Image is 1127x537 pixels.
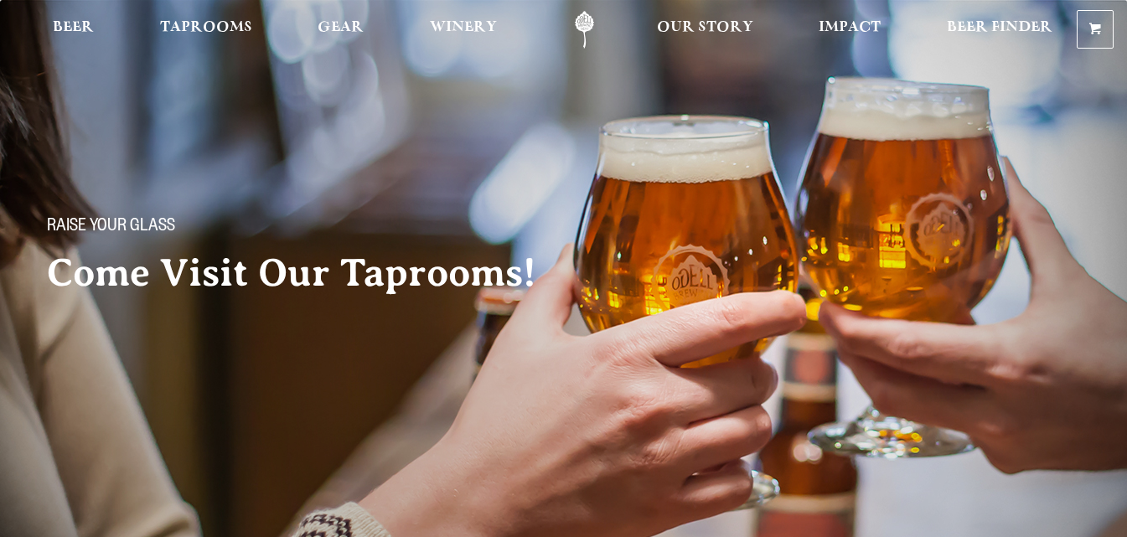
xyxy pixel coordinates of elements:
[657,21,753,34] span: Our Story
[819,21,881,34] span: Impact
[318,21,364,34] span: Gear
[936,11,1063,49] a: Beer Finder
[947,21,1052,34] span: Beer Finder
[553,11,616,49] a: Odell Home
[430,21,497,34] span: Winery
[419,11,508,49] a: Winery
[646,11,764,49] a: Our Story
[307,11,375,49] a: Gear
[47,252,570,294] h2: Come Visit Our Taprooms!
[42,11,105,49] a: Beer
[808,11,892,49] a: Impact
[149,11,263,49] a: Taprooms
[53,21,94,34] span: Beer
[160,21,252,34] span: Taprooms
[47,217,175,239] span: Raise your glass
